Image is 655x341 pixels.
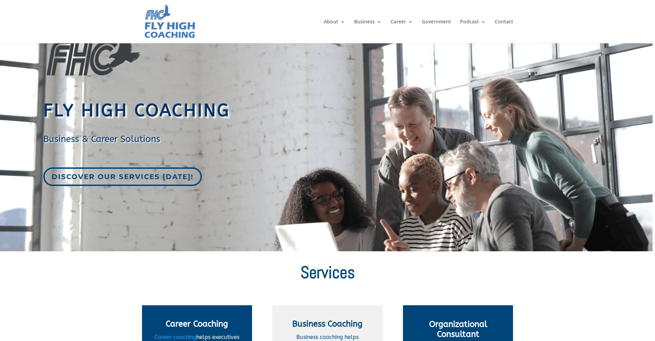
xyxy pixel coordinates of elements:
span: Business Coaching [292,319,362,329]
a: Discover our services [DATE]! [43,167,202,186]
a: Business [354,19,382,43]
a: Podcast [460,19,486,43]
span: Services [301,262,355,283]
a: Career coaching [154,334,196,340]
span: Business & Career Solutions [43,134,160,144]
img: Fly High Coaching [143,3,196,40]
a: Government [422,19,451,43]
a: Career [391,19,413,43]
span: Career Coaching [166,319,228,329]
a: Contact [495,19,513,43]
span: Fly High Coaching [43,100,230,121]
span: Organizational Consultant [429,319,487,339]
a: About [324,19,345,43]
